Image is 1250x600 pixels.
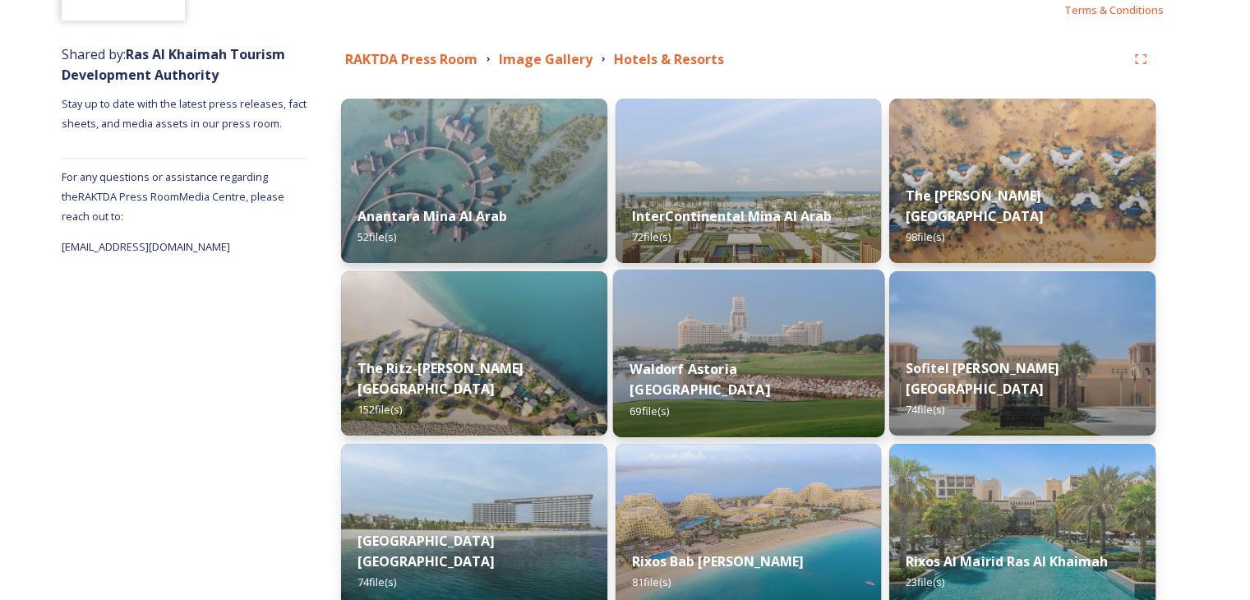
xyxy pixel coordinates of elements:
span: For any questions or assistance regarding the RAKTDA Press Room Media Centre, please reach out to: [62,169,284,224]
span: 152 file(s) [357,402,402,417]
span: Shared by: [62,45,285,84]
strong: Hotels & Resorts [614,50,724,68]
img: 78b6791c-afca-47d9-b215-0d5f683c3802.jpg [612,270,883,437]
span: [EMAIL_ADDRESS][DOMAIN_NAME] [62,239,230,254]
span: 74 file(s) [357,575,396,589]
img: 4bb72557-e925-488a-8015-31f862466ffe.jpg [341,99,607,263]
span: 69 file(s) [630,403,669,418]
strong: Image Gallery [499,50,593,68]
strong: [GEOGRAPHIC_DATA] [GEOGRAPHIC_DATA] [357,532,495,570]
strong: Waldorf Astoria [GEOGRAPHIC_DATA] [630,359,769,399]
img: aa4048f6-56b4-40ca-bd46-89bef3671076.jpg [616,99,882,263]
strong: Rixos Bab [PERSON_NAME] [632,552,804,570]
img: a9ebf5a1-172b-4e0c-a824-34c24c466fca.jpg [889,271,1155,436]
span: 52 file(s) [357,229,396,244]
strong: InterContinental Mina Al Arab [632,207,832,225]
span: 23 file(s) [906,575,944,589]
span: 81 file(s) [632,575,671,589]
strong: Ras Al Khaimah Tourism Development Authority [62,45,285,84]
span: 72 file(s) [632,229,671,244]
img: c7d2be27-70fd-421d-abbd-f019b6627207.jpg [341,271,607,436]
strong: Sofitel [PERSON_NAME][GEOGRAPHIC_DATA] [906,359,1059,398]
img: ce6e5df5-bf95-4540-aab7-1bfb19ca7ac2.jpg [889,99,1155,263]
span: Terms & Conditions [1064,2,1164,17]
span: 98 file(s) [906,229,944,244]
span: 74 file(s) [906,402,944,417]
strong: RAKTDA Press Room [345,50,477,68]
strong: The Ritz-[PERSON_NAME][GEOGRAPHIC_DATA] [357,359,524,398]
span: Stay up to date with the latest press releases, fact sheets, and media assets in our press room. [62,96,309,131]
strong: Rixos Al Mairid Ras Al Khaimah [906,552,1107,570]
strong: Anantara Mina Al Arab [357,207,507,225]
strong: The [PERSON_NAME] [GEOGRAPHIC_DATA] [906,187,1043,225]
